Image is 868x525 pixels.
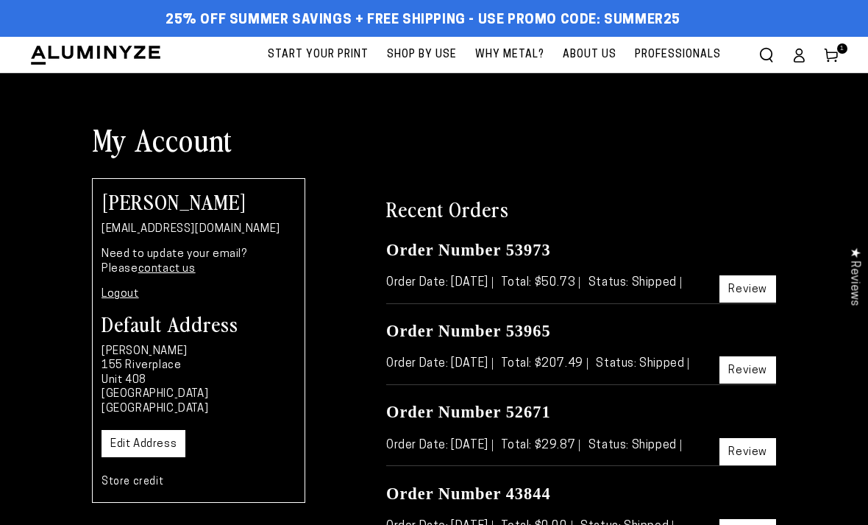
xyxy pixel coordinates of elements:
span: Order Date: [DATE] [386,277,493,289]
h1: My Account [92,120,776,158]
span: Status: Shipped [596,358,689,370]
span: 25% off Summer Savings + Free Shipping - Use Promo Code: SUMMER25 [166,13,680,29]
a: Order Number 53973 [386,241,551,259]
div: Click to open Judge.me floating reviews tab [840,236,868,317]
a: contact us [138,264,196,275]
span: Why Metal? [475,46,544,64]
p: [PERSON_NAME] 155 Riverplace Unit 408 [GEOGRAPHIC_DATA] [GEOGRAPHIC_DATA] [102,345,296,417]
h2: Recent Orders [386,195,776,222]
span: About Us [563,46,616,64]
span: Status: Shipped [588,440,681,451]
summary: Search our site [750,39,783,71]
a: Edit Address [102,430,185,457]
a: Shop By Use [380,37,464,73]
span: Order Date: [DATE] [386,440,493,451]
span: Total: $50.73 [501,277,580,289]
span: Order Date: [DATE] [386,358,493,370]
span: Total: $207.49 [501,358,587,370]
h2: [PERSON_NAME] [102,191,296,211]
a: Review [719,275,776,303]
a: Logout [102,289,139,300]
span: 1 [840,43,844,54]
p: [EMAIL_ADDRESS][DOMAIN_NAME] [102,222,296,237]
span: Total: $29.87 [501,440,580,451]
h3: Default Address [102,313,296,334]
a: Review [719,356,776,384]
span: Professionals [635,46,721,64]
a: Order Number 53965 [386,322,551,340]
a: Professionals [627,37,728,73]
a: Order Number 43844 [386,485,551,503]
p: Need to update your email? Please [102,247,296,276]
a: Order Number 52671 [386,403,551,421]
a: About Us [555,37,624,73]
a: Store credit [102,476,163,487]
a: Start Your Print [260,37,376,73]
a: Review [719,438,776,465]
span: Start Your Print [268,46,369,64]
span: Status: Shipped [588,277,681,289]
img: Aluminyze [29,44,162,66]
span: Shop By Use [387,46,457,64]
a: Why Metal? [468,37,552,73]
